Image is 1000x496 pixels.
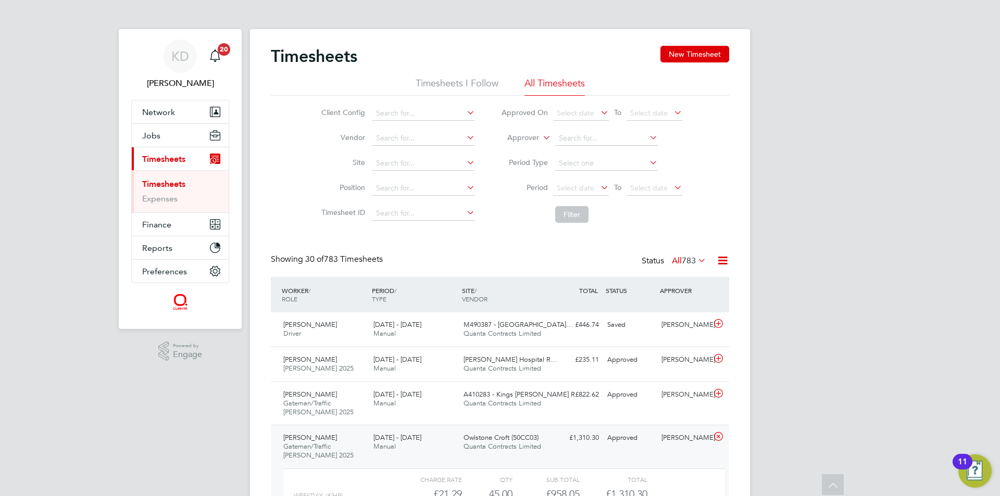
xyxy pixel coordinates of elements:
[549,351,603,368] div: £235.11
[142,131,160,141] span: Jobs
[657,316,711,334] div: [PERSON_NAME]
[373,390,421,399] span: [DATE] - [DATE]
[501,158,548,167] label: Period Type
[283,329,301,338] span: Driver
[501,183,548,192] label: Period
[142,220,171,230] span: Finance
[462,473,512,486] div: QTY
[373,355,421,364] span: [DATE] - [DATE]
[308,286,310,295] span: /
[373,399,396,408] span: Manual
[474,286,477,295] span: /
[395,473,462,486] div: Charge rate
[305,254,324,264] span: 30 of
[131,294,229,310] a: Go to home page
[373,433,421,442] span: [DATE] - [DATE]
[372,295,386,303] span: TYPE
[283,364,354,373] span: [PERSON_NAME] 2025
[283,433,337,442] span: [PERSON_NAME]
[283,390,337,399] span: [PERSON_NAME]
[283,355,337,364] span: [PERSON_NAME]
[119,29,242,329] nav: Main navigation
[218,43,230,56] span: 20
[283,442,354,460] span: Gateman/Traffic [PERSON_NAME] 2025
[682,256,696,266] span: 783
[603,386,657,403] div: Approved
[579,286,598,295] span: TOTAL
[549,316,603,334] div: £446.74
[271,254,385,265] div: Showing
[372,106,475,121] input: Search for...
[173,350,202,359] span: Engage
[205,40,226,73] a: 20
[132,236,229,259] button: Reports
[131,40,229,90] a: KD[PERSON_NAME]
[501,108,548,117] label: Approved On
[142,243,172,253] span: Reports
[171,49,189,63] span: KD
[555,206,589,223] button: Filter
[318,108,365,117] label: Client Config
[372,206,475,221] input: Search for...
[173,341,202,350] span: Powered by
[369,281,459,308] div: PERIOD
[611,106,624,119] span: To
[603,316,657,334] div: Saved
[657,386,711,403] div: [PERSON_NAME]
[630,108,668,118] span: Select date
[372,181,475,196] input: Search for...
[524,77,585,96] li: All Timesheets
[603,429,657,447] div: Approved
[464,329,541,338] span: Quanta Contracts Limited
[279,281,369,308] div: WORKER
[373,442,396,451] span: Manual
[555,131,658,146] input: Search for...
[555,156,658,171] input: Select one
[464,399,541,408] span: Quanta Contracts Limited
[642,254,708,269] div: Status
[464,364,541,373] span: Quanta Contracts Limited
[958,462,967,475] div: 11
[549,386,603,403] div: £822.62
[142,194,178,204] a: Expenses
[657,429,711,447] div: [PERSON_NAME]
[611,181,624,194] span: To
[158,341,203,361] a: Powered byEngage
[373,320,421,329] span: [DATE] - [DATE]
[464,355,557,364] span: [PERSON_NAME] Hospital R…
[132,100,229,123] button: Network
[132,124,229,147] button: Jobs
[372,156,475,171] input: Search for...
[464,442,541,451] span: Quanta Contracts Limited
[394,286,396,295] span: /
[557,108,594,118] span: Select date
[142,154,185,164] span: Timesheets
[660,46,729,62] button: New Timesheet
[142,107,175,117] span: Network
[958,454,992,488] button: Open Resource Center, 11 new notifications
[142,266,187,276] span: Preferences
[373,364,396,373] span: Manual
[132,147,229,170] button: Timesheets
[549,429,603,447] div: £1,310.30
[318,208,365,217] label: Timesheet ID
[305,254,383,264] span: 783 Timesheets
[373,329,396,338] span: Manual
[131,77,229,90] span: Karen Donald
[283,399,354,416] span: Gateman/Traffic [PERSON_NAME] 2025
[657,351,711,368] div: [PERSON_NAME]
[603,351,657,368] div: Approved
[372,131,475,146] input: Search for...
[580,473,647,486] div: Total
[318,183,365,192] label: Position
[557,183,594,193] span: Select date
[416,77,498,96] li: Timesheets I Follow
[464,390,582,399] span: A410283 - Kings [PERSON_NAME] R…
[318,133,365,142] label: Vendor
[464,433,539,442] span: Owlstone Croft (50CC03)
[282,295,297,303] span: ROLE
[132,260,229,283] button: Preferences
[142,179,185,189] a: Timesheets
[672,256,706,266] label: All
[318,158,365,167] label: Site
